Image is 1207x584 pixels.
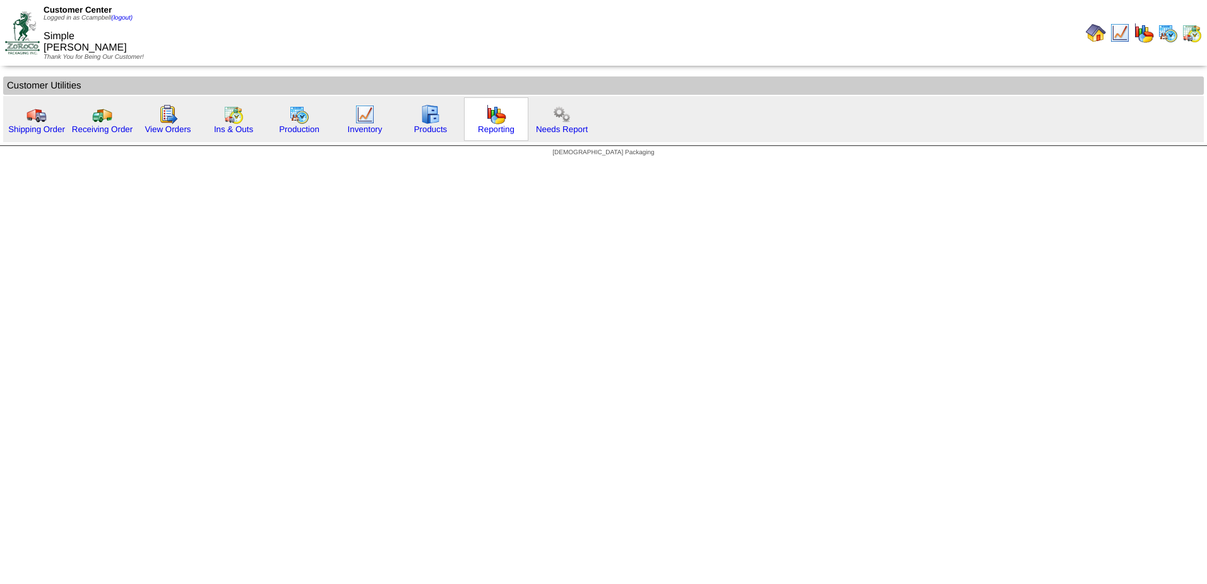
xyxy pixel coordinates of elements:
[5,11,40,54] img: ZoRoCo_Logo(Green%26Foil)%20jpg.webp
[72,125,133,134] a: Receiving Order
[44,31,127,53] span: Simple [PERSON_NAME]
[3,76,1204,95] td: Customer Utilities
[279,125,319,134] a: Production
[44,15,133,21] span: Logged in as Ccampbell
[1134,23,1154,43] img: graph.gif
[145,125,191,134] a: View Orders
[414,125,448,134] a: Products
[44,5,112,15] span: Customer Center
[44,54,144,61] span: Thank You for Being Our Customer!
[552,104,572,125] img: workflow.png
[8,125,65,134] a: Shipping Order
[552,149,654,156] span: [DEMOGRAPHIC_DATA] Packaging
[289,104,309,125] img: calendarprod.gif
[420,104,441,125] img: cabinet.gif
[27,104,47,125] img: truck.gif
[158,104,178,125] img: workorder.gif
[214,125,253,134] a: Ins & Outs
[111,15,133,21] a: (logout)
[355,104,375,125] img: line_graph.gif
[1158,23,1178,43] img: calendarprod.gif
[348,125,383,134] a: Inventory
[223,104,244,125] img: calendarinout.gif
[1182,23,1202,43] img: calendarinout.gif
[1086,23,1106,43] img: home.gif
[1110,23,1130,43] img: line_graph.gif
[486,104,506,125] img: graph.gif
[478,125,514,134] a: Reporting
[92,104,112,125] img: truck2.gif
[536,125,588,134] a: Needs Report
